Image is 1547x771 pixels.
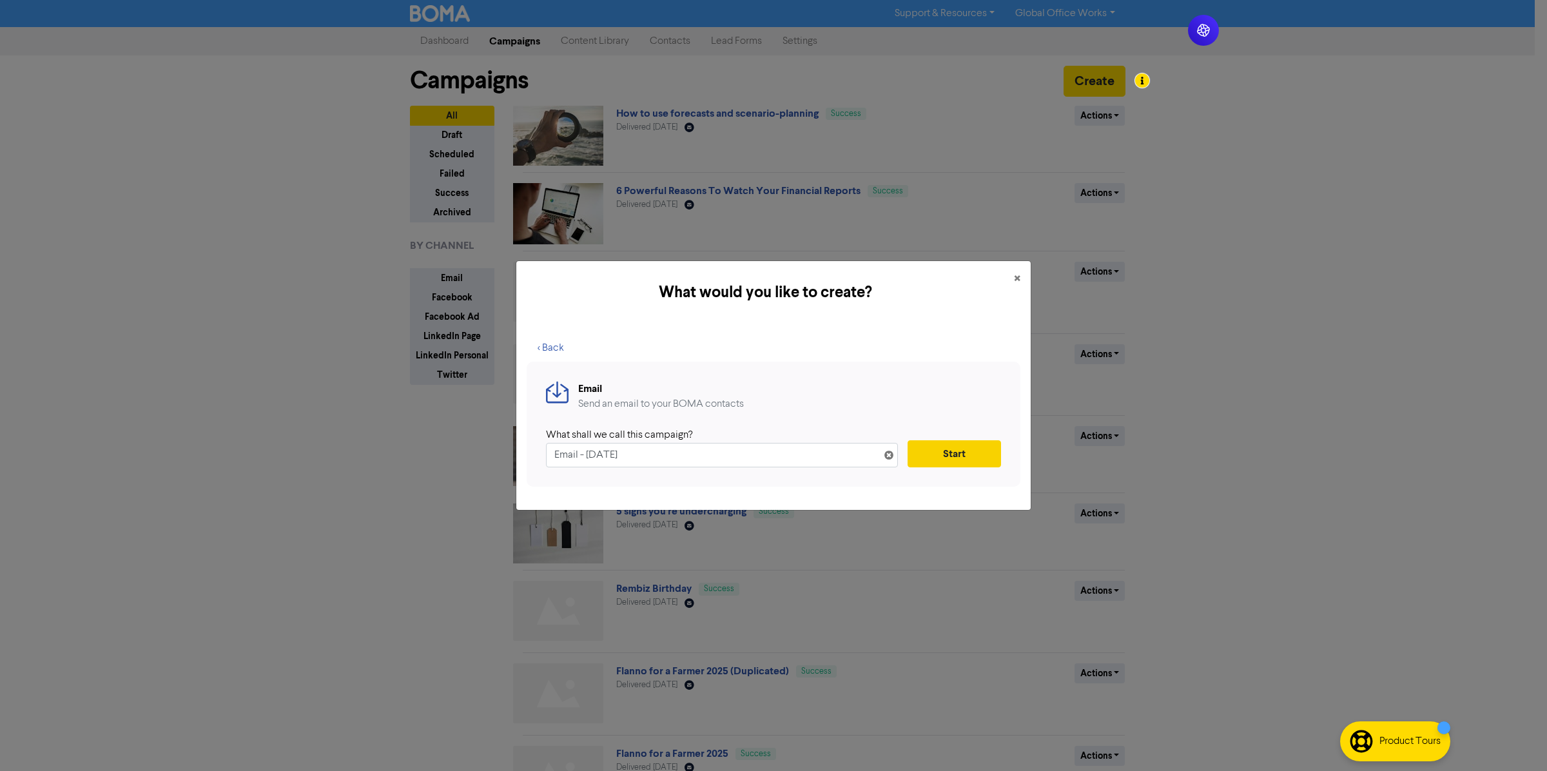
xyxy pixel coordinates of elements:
[546,427,888,443] div: What shall we call this campaign?
[527,335,575,362] button: < Back
[1483,709,1547,771] iframe: Chat Widget
[908,440,1001,467] button: Start
[1014,269,1020,289] span: ×
[578,396,744,412] div: Send an email to your BOMA contacts
[578,381,744,396] div: Email
[1004,261,1031,297] button: Close
[527,281,1004,304] h5: What would you like to create?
